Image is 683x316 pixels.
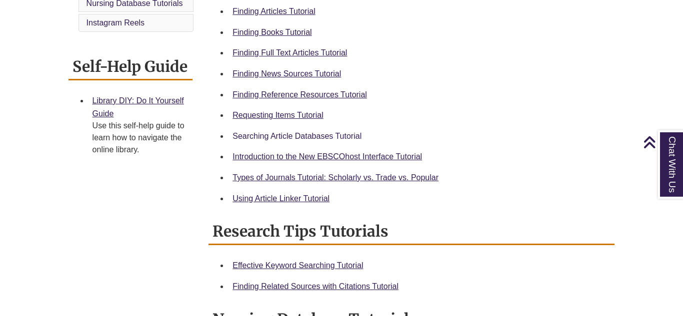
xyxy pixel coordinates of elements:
a: Finding Books Tutorial [232,28,311,36]
a: Finding Reference Resources Tutorial [232,90,367,99]
a: Types of Journals Tutorial: Scholarly vs. Trade vs. Popular [232,173,438,182]
a: Finding Full Text Articles Tutorial [232,48,347,57]
a: Using Article Linker Tutorial [232,194,329,203]
a: Finding Related Sources with Citations Tutorial [232,282,398,291]
a: Effective Keyword Searching Tutorial [232,261,363,270]
a: Introduction to the New EBSCOhost Interface Tutorial [232,152,422,161]
a: Finding News Sources Tutorial [232,69,341,78]
h2: Self-Help Guide [68,54,193,80]
a: Requesting Items Tutorial [232,111,323,119]
a: Searching Article Databases Tutorial [232,132,361,140]
a: Finding Articles Tutorial [232,7,315,15]
a: Library DIY: Do It Yourself Guide [92,96,184,118]
a: Instagram Reels [86,18,145,27]
a: Back to Top [643,135,680,149]
h2: Research Tips Tutorials [208,219,614,245]
div: Use this self-help guide to learn how to navigate the online library. [92,120,185,156]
